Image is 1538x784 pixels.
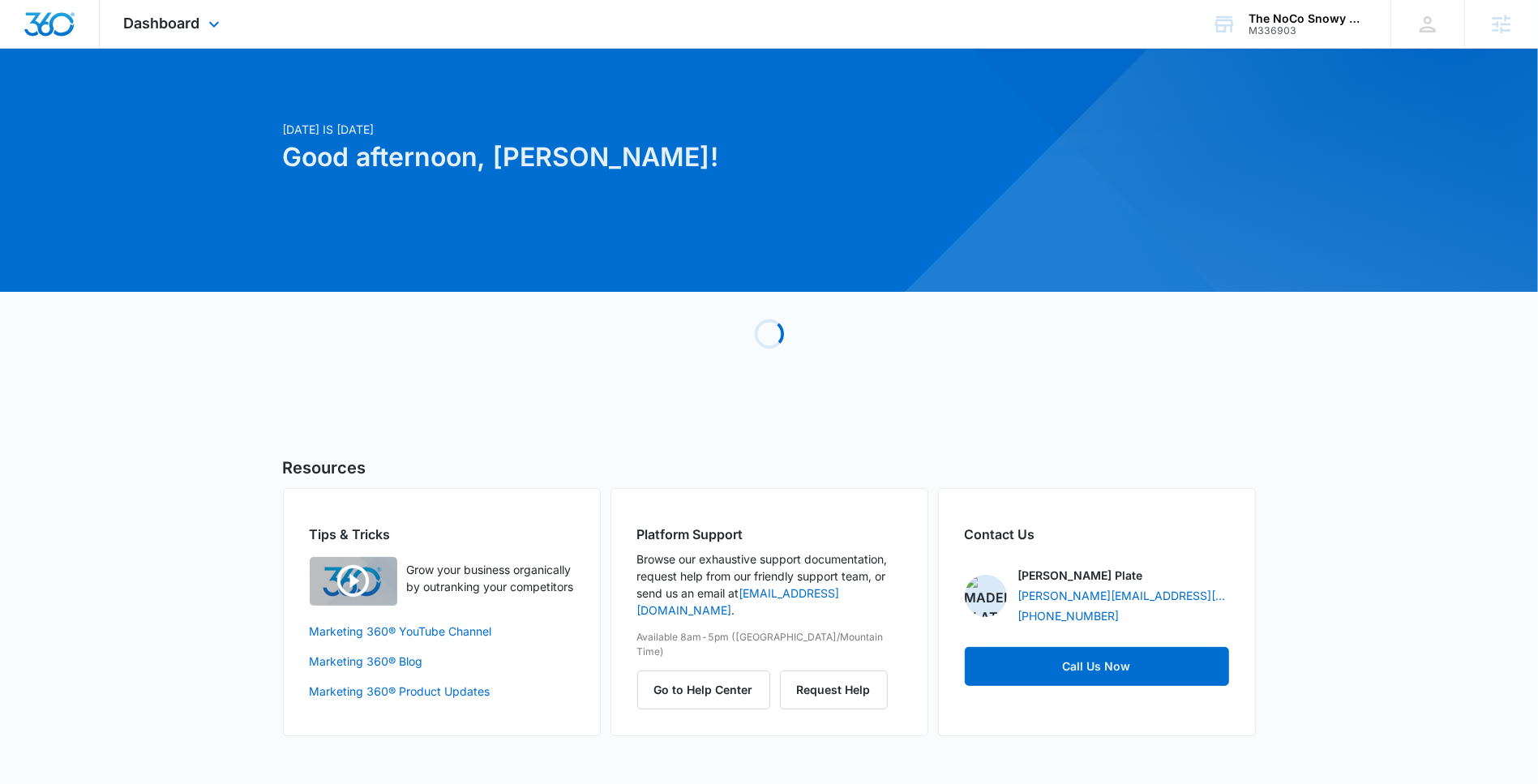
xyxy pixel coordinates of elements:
[1249,12,1367,25] div: account name
[1249,25,1367,36] div: account id
[310,653,574,670] a: Marketing 360® Blog
[310,683,574,700] a: Marketing 360® Product Updates
[965,647,1229,686] a: Call Us Now
[124,15,200,32] span: Dashboard
[310,557,397,606] img: Quick Overview Video
[283,121,925,138] p: [DATE] is [DATE]
[310,525,574,544] h2: Tips & Tricks
[283,138,925,177] h1: Good afternoon, [PERSON_NAME]!
[780,683,888,696] a: Request Help
[965,525,1229,544] h2: Contact Us
[637,525,902,544] h2: Platform Support
[407,561,574,595] p: Grow your business organically by outranking your competitors
[283,456,1256,480] h5: Resources
[637,670,770,709] button: Go to Help Center
[310,623,574,640] a: Marketing 360® YouTube Channel
[780,670,888,709] button: Request Help
[1018,607,1120,624] a: [PHONE_NUMBER]
[637,683,780,696] a: Go to Help Center
[1018,587,1229,604] a: [PERSON_NAME][EMAIL_ADDRESS][DOMAIN_NAME]
[637,630,902,659] p: Available 8am-5pm ([GEOGRAPHIC_DATA]/Mountain Time)
[1018,567,1143,584] p: [PERSON_NAME] Plate
[965,575,1007,617] img: Madeline Plate
[637,551,902,619] p: Browse our exhaustive support documentation, request help from our friendly support team, or send...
